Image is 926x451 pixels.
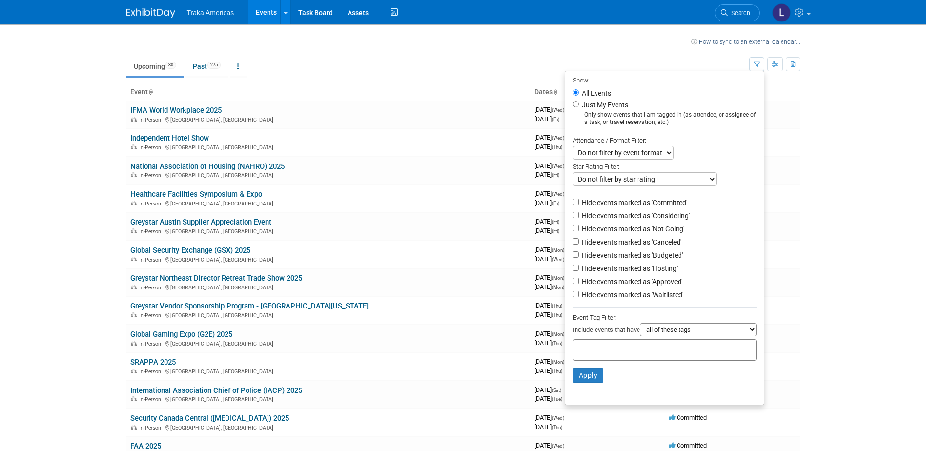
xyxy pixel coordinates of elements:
a: Security Canada Central ([MEDICAL_DATA]) 2025 [130,414,289,423]
span: In-Person [139,172,164,179]
a: Global Gaming Expo (G2E) 2025 [130,330,232,339]
label: Hide events marked as 'Hosting' [580,264,678,273]
a: Sort by Start Date [553,88,557,96]
a: Healthcare Facilities Symposium & Expo [130,190,262,199]
div: [GEOGRAPHIC_DATA], [GEOGRAPHIC_DATA] [130,339,527,347]
span: [DATE] [535,339,562,347]
a: SRAPPA 2025 [130,358,176,367]
img: ExhibitDay [126,8,175,18]
span: [DATE] [535,218,562,225]
span: In-Person [139,117,164,123]
th: Dates [531,84,665,101]
span: - [564,302,565,309]
span: In-Person [139,285,164,291]
span: (Fri) [552,219,559,225]
span: [DATE] [535,414,567,421]
label: Hide events marked as 'Committed' [580,198,687,207]
span: (Wed) [552,443,564,449]
span: (Thu) [552,303,562,308]
span: [DATE] [535,442,567,449]
span: [DATE] [535,386,564,393]
span: (Thu) [552,312,562,318]
span: In-Person [139,369,164,375]
span: [DATE] [535,134,567,141]
span: (Wed) [552,257,564,262]
span: [DATE] [535,255,564,263]
span: [DATE] [535,423,562,430]
span: Search [728,9,750,17]
a: Sort by Event Name [148,88,153,96]
div: Include events that have [573,323,757,339]
div: [GEOGRAPHIC_DATA], [GEOGRAPHIC_DATA] [130,199,527,207]
span: - [563,386,564,393]
img: In-Person Event [131,144,137,149]
span: [DATE] [535,358,567,365]
span: (Thu) [552,341,562,346]
span: [DATE] [535,367,562,374]
button: Apply [573,368,604,383]
span: [DATE] [535,283,564,290]
span: Committed [669,442,707,449]
span: - [566,442,567,449]
a: Search [715,4,760,21]
span: 275 [207,61,221,69]
label: All Events [580,90,611,97]
div: [GEOGRAPHIC_DATA], [GEOGRAPHIC_DATA] [130,227,527,235]
span: (Sat) [552,388,561,393]
div: [GEOGRAPHIC_DATA], [GEOGRAPHIC_DATA] [130,255,527,263]
span: (Fri) [552,201,559,206]
div: [GEOGRAPHIC_DATA], [GEOGRAPHIC_DATA] [130,143,527,151]
span: (Mon) [552,331,564,337]
a: How to sync to an external calendar... [691,38,800,45]
a: Independent Hotel Show [130,134,209,143]
a: Global Security Exchange (GSX) 2025 [130,246,250,255]
span: In-Person [139,257,164,263]
span: In-Person [139,312,164,319]
span: (Mon) [552,247,564,253]
span: (Wed) [552,191,564,197]
span: (Mon) [552,285,564,290]
div: Event Tag Filter: [573,312,757,323]
span: [DATE] [535,302,565,309]
img: In-Person Event [131,425,137,430]
span: - [566,414,567,421]
span: 30 [165,61,176,69]
span: [DATE] [535,246,567,253]
img: In-Person Event [131,396,137,401]
span: (Wed) [552,135,564,141]
span: - [561,218,562,225]
span: (Wed) [552,415,564,421]
span: In-Person [139,144,164,151]
span: (Tue) [552,396,562,402]
span: [DATE] [535,106,567,113]
img: In-Person Event [131,172,137,177]
span: [DATE] [535,162,567,169]
img: In-Person Event [131,369,137,373]
span: (Fri) [552,117,559,122]
span: [DATE] [535,311,562,318]
div: Only show events that I am tagged in (as attendee, or assignee of a task, or travel reservation, ... [573,111,757,126]
div: [GEOGRAPHIC_DATA], [GEOGRAPHIC_DATA] [130,311,527,319]
label: Hide events marked as 'Canceled' [580,237,681,247]
span: (Mon) [552,275,564,281]
a: Greystar Austin Supplier Appreciation Event [130,218,271,226]
span: (Mon) [552,359,564,365]
span: [DATE] [535,190,567,197]
div: [GEOGRAPHIC_DATA], [GEOGRAPHIC_DATA] [130,171,527,179]
span: (Wed) [552,164,564,169]
span: Committed [669,414,707,421]
img: In-Person Event [131,257,137,262]
label: Hide events marked as 'Considering' [580,211,690,221]
span: [DATE] [535,199,559,206]
div: [GEOGRAPHIC_DATA], [GEOGRAPHIC_DATA] [130,367,527,375]
div: [GEOGRAPHIC_DATA], [GEOGRAPHIC_DATA] [130,115,527,123]
span: Traka Americas [187,9,234,17]
label: Hide events marked as 'Budgeted' [580,250,683,260]
a: National Association of Housing (NAHRO) 2025 [130,162,285,171]
span: [DATE] [535,171,559,178]
label: Hide events marked as 'Approved' [580,277,682,287]
span: In-Person [139,425,164,431]
span: (Fri) [552,228,559,234]
div: [GEOGRAPHIC_DATA], [GEOGRAPHIC_DATA] [130,423,527,431]
a: Greystar Vendor Sponsorship Program - [GEOGRAPHIC_DATA][US_STATE] [130,302,369,310]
